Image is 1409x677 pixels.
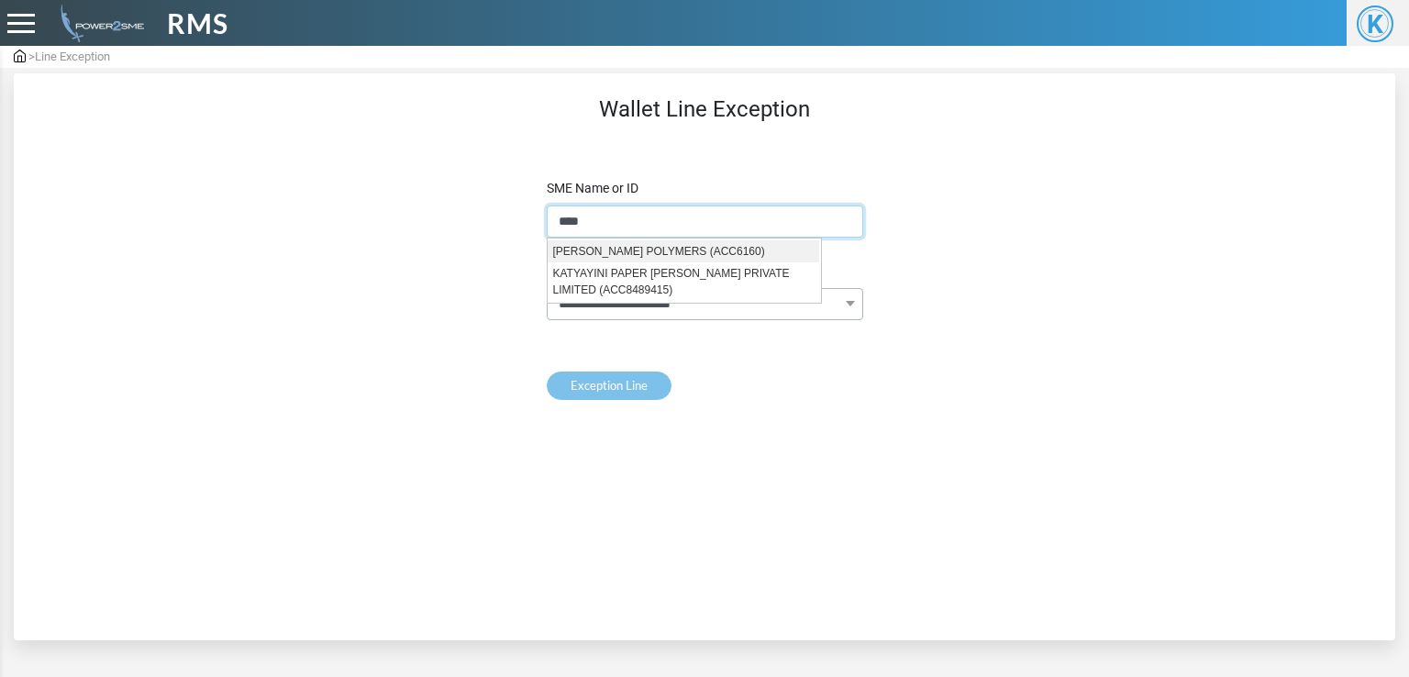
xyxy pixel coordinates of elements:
span: RMS [167,3,228,44]
img: admin [14,50,26,62]
button: Exception Line [547,372,671,401]
label: SME Name or ID [539,179,649,198]
span: K [1357,6,1393,42]
p: Wallet Line Exception [189,93,1221,126]
span: Line Exception [35,50,110,63]
img: admin [53,5,144,42]
label: Payment Line [539,261,649,281]
div: KATYAYINI PAPER [PERSON_NAME] PRIVATE LIMITED (ACC8489415) [553,265,814,298]
div: [PERSON_NAME] POLYMERS (ACC6160) [553,243,814,260]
